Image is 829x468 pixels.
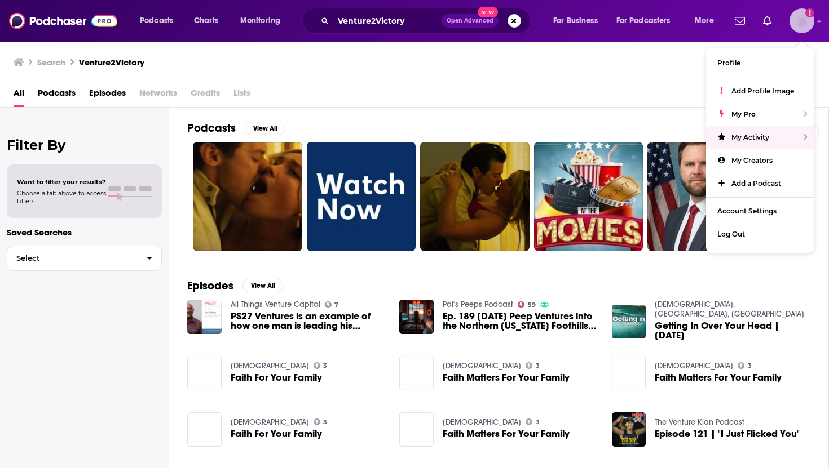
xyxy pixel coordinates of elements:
a: 7 [325,301,339,308]
img: Faith Matters For Your Family [399,356,434,390]
a: Account Settings [706,199,814,222]
a: PodcastsView All [187,121,285,135]
a: PS27 Ventures is an example of how one man is leading his portfolio companies to victory. [231,311,386,331]
h3: Venture2Victory [79,57,144,68]
a: Add a Podcast [706,172,814,195]
img: Faith Matters For Your Family [612,356,646,390]
span: Log Out [717,230,745,238]
span: 3 [536,363,540,368]
span: Logged in as SolComms [790,8,814,33]
span: New [478,7,498,17]
button: open menu [132,12,188,30]
button: open menu [609,12,687,30]
img: Episode 121 | "I Just Flicked You" [612,412,646,447]
button: Open AdvancedNew [442,14,499,28]
a: 59 [518,301,536,308]
span: Credits [191,84,220,107]
a: Restore Church, Cottondale, FL [655,300,804,319]
span: Select [7,255,138,262]
a: My Creators [706,149,814,172]
h3: Search [37,57,65,68]
img: Faith For Your Family [187,412,222,447]
a: Faith For Your Family [231,373,322,382]
span: Account Settings [717,207,777,215]
span: For Podcasters [616,13,671,29]
button: Select [7,246,162,271]
a: Getting In Over Your Head | July 20, 2025 [655,321,810,340]
img: Faith Matters For Your Family [399,412,434,447]
button: open menu [545,12,612,30]
button: Show profile menu [790,8,814,33]
span: Podcasts [38,84,76,107]
span: 3 [323,420,327,425]
a: Faith Matters For Your Family [443,429,570,439]
span: My Activity [731,133,769,141]
a: All Things Venture Capital [231,300,320,309]
span: 3 [323,363,327,368]
a: All [14,84,24,107]
span: More [695,13,714,29]
span: Add a Podcast [731,179,781,188]
span: For Business [553,13,598,29]
a: Faith Matters For Your Family [655,373,782,382]
a: EpisodesView All [187,279,283,293]
a: Show notifications dropdown [730,11,749,30]
a: Northcrest Baptist Church [231,417,309,427]
a: Episodes [89,84,126,107]
a: Charts [187,12,225,30]
a: Faith Matters For Your Family [443,373,570,382]
a: Northcrest Baptist Church [655,361,733,371]
div: Search podcasts, credits, & more... [313,8,541,34]
a: 3 [314,418,328,425]
span: Lists [233,84,250,107]
a: Ep. 189 Today's Peep Ventures into the Northern California Foothills to Keep Up the Resolutions, ... [443,311,598,331]
span: 59 [528,302,536,307]
button: View All [242,279,283,292]
span: Open Advanced [447,18,493,24]
img: Ep. 189 Today's Peep Ventures into the Northern California Foothills to Keep Up the Resolutions, ... [399,300,434,334]
a: Pat's Peeps Podcast [443,300,513,309]
a: 3 [526,418,540,425]
span: Want to filter your results? [17,178,106,186]
img: Getting In Over Your Head | July 20, 2025 [612,305,646,339]
img: Faith For Your Family [187,356,222,390]
svg: Add a profile image [805,8,814,17]
span: Getting In Over Your Head | [DATE] [655,321,810,340]
span: Episode 121 | "I Just Flicked You" [655,429,800,439]
a: Profile [706,51,814,74]
a: Northcrest Baptist Church [443,417,521,427]
input: Search podcasts, credits, & more... [333,12,442,30]
h2: Podcasts [187,121,236,135]
h2: Episodes [187,279,233,293]
a: 3 [738,362,752,369]
a: Northcrest Baptist Church [443,361,521,371]
span: 3 [536,420,540,425]
ul: Show profile menu [706,48,814,253]
span: Choose a tab above to access filters. [17,189,106,205]
img: Podchaser - Follow, Share and Rate Podcasts [9,10,117,32]
a: 3 [314,362,328,369]
span: Podcasts [140,13,173,29]
span: Add Profile Image [731,87,794,95]
a: Add Profile Image [706,79,814,102]
span: Profile [717,59,740,67]
a: 3 [526,362,540,369]
span: Monitoring [240,13,280,29]
p: Saved Searches [7,227,162,238]
img: PS27 Ventures is an example of how one man is leading his portfolio companies to victory. [187,300,222,334]
span: My Creators [731,156,773,164]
